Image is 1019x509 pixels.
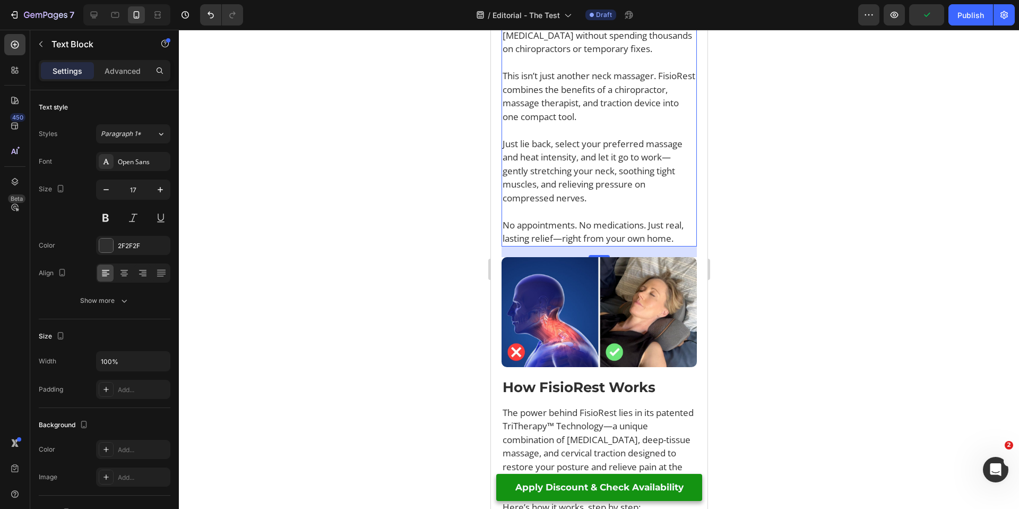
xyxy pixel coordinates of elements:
button: Paragraph 1* [96,124,170,143]
div: Text style [39,103,68,112]
div: Color [39,445,55,454]
span: / [488,10,490,21]
div: Undo/Redo [200,4,243,26]
div: Image [39,472,57,482]
span: Paragraph 1* [101,129,141,139]
div: Align [39,266,68,281]
input: Auto [97,352,170,371]
p: Settings [53,65,82,77]
p: Text Block [51,38,142,50]
div: Size [39,329,67,344]
iframe: Design area [491,30,707,509]
span: Draft [596,10,612,20]
button: Show more [39,291,170,310]
iframe: Intercom live chat [983,457,1008,482]
button: Publish [948,4,993,26]
div: Beta [8,194,25,203]
button: 7 [4,4,79,26]
div: Add... [118,385,168,395]
div: Padding [39,385,63,394]
p: Advanced [105,65,141,77]
div: Background [39,418,90,432]
div: Publish [957,10,984,21]
div: 450 [10,113,25,122]
span: Editorial - The Test [493,10,560,21]
div: Add... [118,445,168,455]
div: Width [39,357,56,366]
div: Size [39,182,67,197]
div: Styles [39,129,57,139]
div: Color [39,241,55,250]
p: 7 [70,9,74,21]
div: Add... [118,473,168,482]
div: 2F2F2F [118,241,168,251]
div: Font [39,157,52,166]
div: Open Sans [118,157,168,167]
span: 2 [1005,441,1013,449]
div: Show more [80,295,129,306]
